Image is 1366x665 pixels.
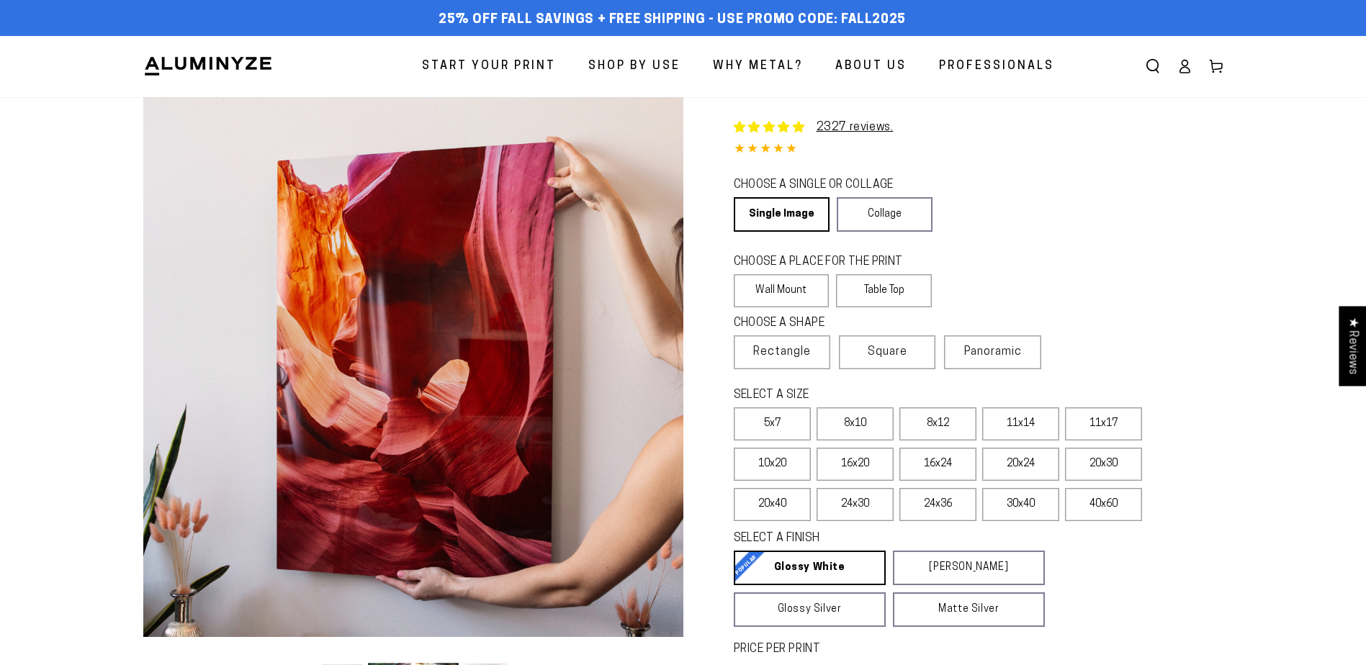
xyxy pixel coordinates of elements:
label: 16x24 [899,448,976,481]
span: Square [868,343,907,361]
label: 40x60 [1065,488,1142,521]
div: Click to open Judge.me floating reviews tab [1339,306,1366,386]
span: Rectangle [753,343,811,361]
label: 30x40 [982,488,1059,521]
label: 10x20 [734,448,811,481]
label: 24x30 [817,488,894,521]
summary: Search our site [1137,50,1169,82]
a: Shop By Use [578,47,691,86]
label: 8x12 [899,407,976,440]
a: Glossy White [734,551,886,585]
label: PRICE PER PRINT [734,641,1223,658]
a: 2327 reviews. [817,122,894,133]
label: 20x24 [982,448,1059,481]
label: 5x7 [734,407,811,440]
a: Start Your Print [411,47,567,86]
a: About Us [824,47,917,86]
legend: SELECT A SIZE [734,387,1022,404]
legend: CHOOSE A SINGLE OR COLLAGE [734,177,920,194]
label: Wall Mount [734,274,830,307]
span: 25% off FALL Savings + Free Shipping - Use Promo Code: FALL2025 [439,12,906,28]
label: 20x40 [734,488,811,521]
label: Table Top [836,274,932,307]
span: Start Your Print [422,56,556,77]
div: 4.85 out of 5.0 stars [734,140,1223,160]
a: Glossy Silver [734,592,886,627]
a: Collage [837,197,933,232]
label: 16x20 [817,448,894,481]
span: Why Metal? [713,56,803,77]
label: 11x17 [1065,407,1142,440]
a: Why Metal? [702,47,814,86]
a: Matte Silver [893,592,1045,627]
label: 8x10 [817,407,894,440]
label: 24x36 [899,488,976,521]
label: 11x14 [982,407,1059,440]
span: Shop By Use [588,56,680,77]
span: Professionals [939,56,1054,77]
a: Professionals [928,47,1065,86]
legend: SELECT A FINISH [734,530,1010,547]
img: Aluminyze [143,55,273,77]
legend: CHOOSE A PLACE FOR THE PRINT [734,254,919,271]
legend: CHOOSE A SHAPE [734,315,921,332]
a: Single Image [734,197,830,232]
span: Panoramic [964,346,1022,358]
label: 20x30 [1065,448,1142,481]
a: [PERSON_NAME] [893,551,1045,585]
span: About Us [835,56,907,77]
